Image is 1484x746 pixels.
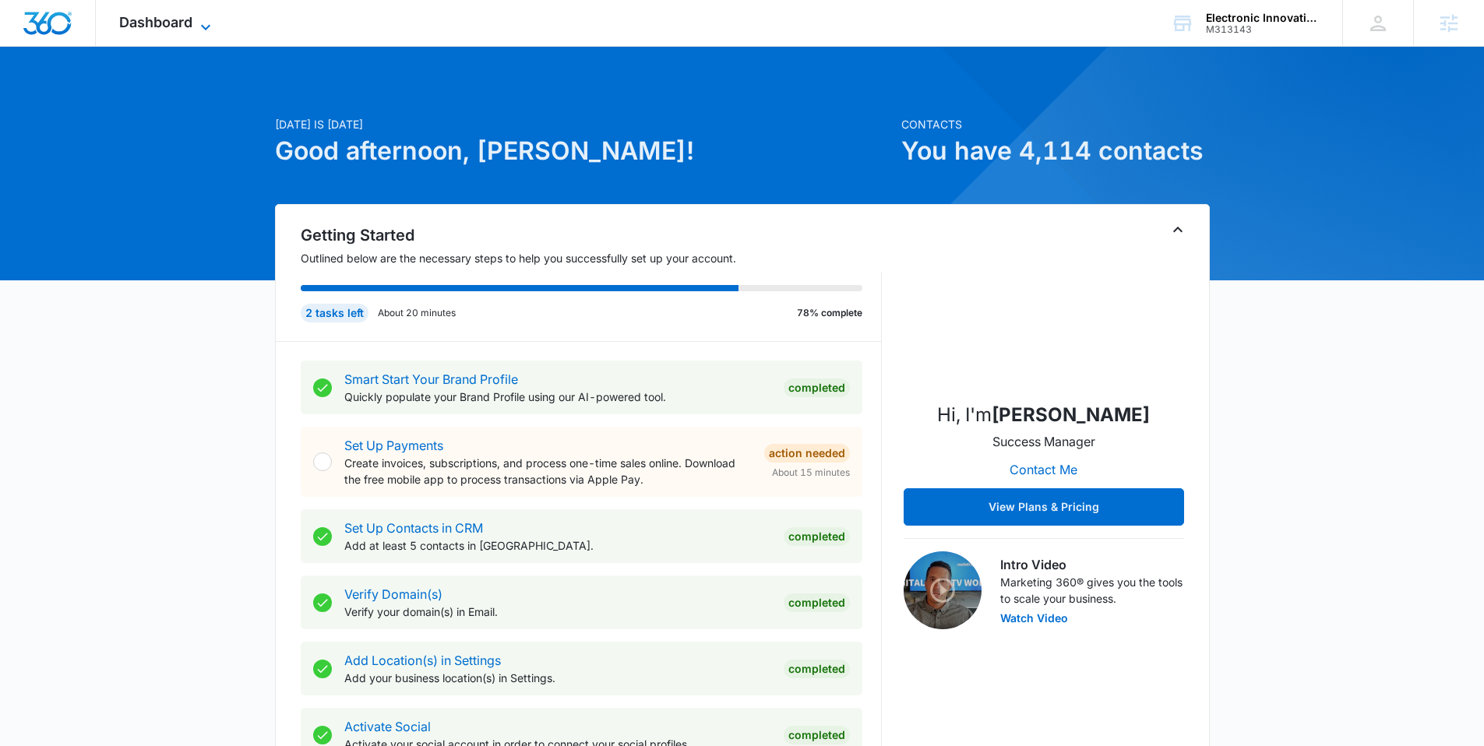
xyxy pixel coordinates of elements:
[344,670,771,686] p: Add your business location(s) in Settings.
[937,401,1150,429] p: Hi, I'm
[301,304,368,322] div: 2 tasks left
[784,593,850,612] div: Completed
[344,653,501,668] a: Add Location(s) in Settings
[1206,12,1320,24] div: account name
[378,306,456,320] p: About 20 minutes
[344,438,443,453] a: Set Up Payments
[904,488,1184,526] button: View Plans & Pricing
[1000,555,1184,574] h3: Intro Video
[772,466,850,480] span: About 15 minutes
[344,455,752,487] p: Create invoices, subscriptions, and process one-time sales online. Download the free mobile app t...
[344,520,483,536] a: Set Up Contacts in CRM
[344,537,771,554] p: Add at least 5 contacts in [GEOGRAPHIC_DATA].
[344,586,442,602] a: Verify Domain(s)
[994,451,1093,488] button: Contact Me
[1000,613,1068,624] button: Watch Video
[992,432,1095,451] p: Success Manager
[784,660,850,678] div: Completed
[119,14,192,30] span: Dashboard
[344,603,771,620] p: Verify your domain(s) in Email.
[784,527,850,546] div: Completed
[301,223,882,247] h2: Getting Started
[904,551,982,629] img: Intro Video
[784,378,850,397] div: Completed
[901,116,1210,132] p: Contacts
[344,371,518,387] a: Smart Start Your Brand Profile
[1206,24,1320,35] div: account id
[901,132,1210,170] h1: You have 4,114 contacts
[966,233,1122,389] img: Travis Buchanan
[344,389,771,405] p: Quickly populate your Brand Profile using our AI-powered tool.
[275,132,892,170] h1: Good afternoon, [PERSON_NAME]!
[301,250,882,266] p: Outlined below are the necessary steps to help you successfully set up your account.
[992,403,1150,426] strong: [PERSON_NAME]
[764,444,850,463] div: Action Needed
[1169,220,1187,239] button: Toggle Collapse
[784,726,850,744] div: Completed
[275,116,892,132] p: [DATE] is [DATE]
[1000,574,1184,607] p: Marketing 360® gives you the tools to scale your business.
[797,306,862,320] p: 78% complete
[344,719,431,734] a: Activate Social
